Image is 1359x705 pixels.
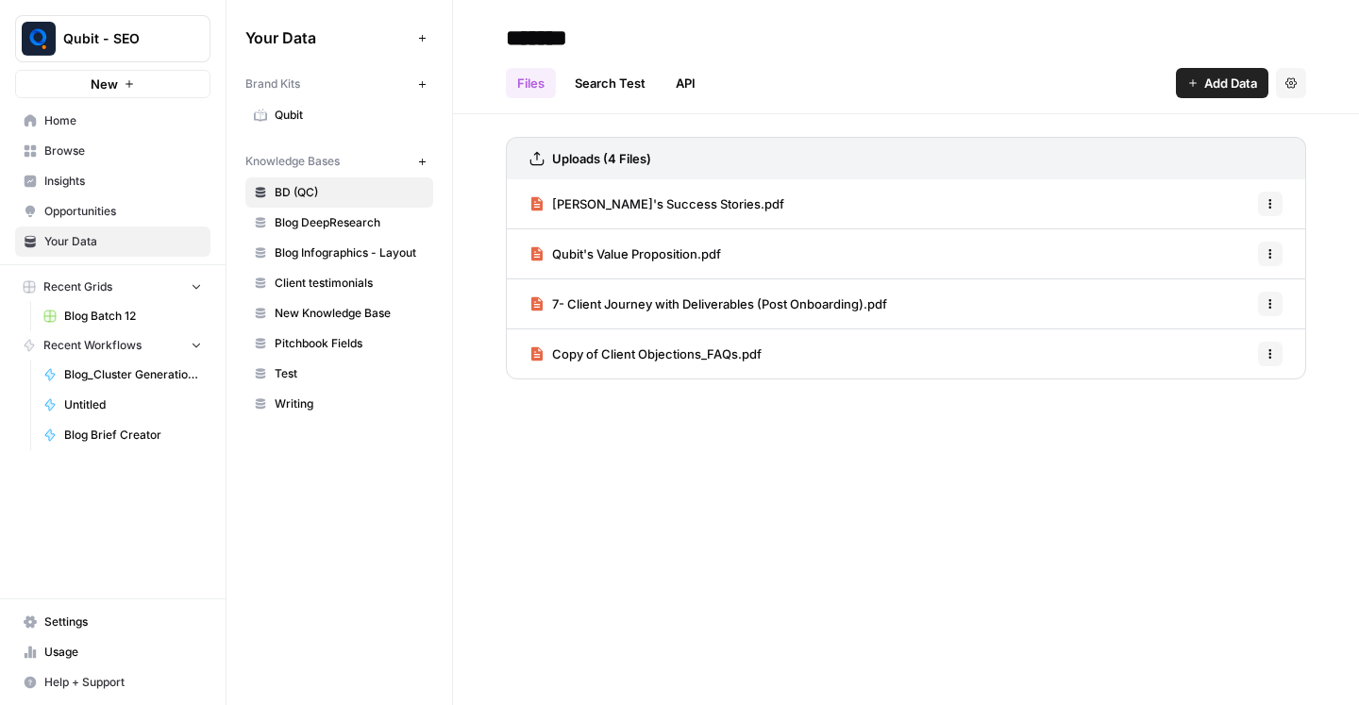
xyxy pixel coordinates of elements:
[15,273,210,301] button: Recent Grids
[275,305,425,322] span: New Knowledge Base
[529,138,651,179] a: Uploads (4 Files)
[275,107,425,124] span: Qubit
[275,184,425,201] span: BD (QC)
[91,75,118,93] span: New
[245,26,411,49] span: Your Data
[506,68,556,98] a: Files
[35,420,210,450] a: Blog Brief Creator
[15,331,210,360] button: Recent Workflows
[275,365,425,382] span: Test
[275,275,425,292] span: Client testimonials
[529,179,784,228] a: [PERSON_NAME]'s Success Stories.pdf
[44,173,202,190] span: Insights
[44,644,202,661] span: Usage
[15,667,210,697] button: Help + Support
[64,427,202,444] span: Blog Brief Creator
[245,389,433,419] a: Writing
[15,607,210,637] a: Settings
[35,301,210,331] a: Blog Batch 12
[44,613,202,630] span: Settings
[245,328,433,359] a: Pitchbook Fields
[245,153,340,170] span: Knowledge Bases
[15,227,210,257] a: Your Data
[245,268,433,298] a: Client testimonials
[245,208,433,238] a: Blog DeepResearch
[275,395,425,412] span: Writing
[15,70,210,98] button: New
[35,390,210,420] a: Untitled
[245,298,433,328] a: New Knowledge Base
[44,112,202,129] span: Home
[245,177,433,208] a: BD (QC)
[64,366,202,383] span: Blog_Cluster Generation V3a1 with WP Integration [Live site]
[15,136,210,166] a: Browse
[15,196,210,227] a: Opportunities
[664,68,707,98] a: API
[15,637,210,667] a: Usage
[552,244,721,263] span: Qubit's Value Proposition.pdf
[275,214,425,231] span: Blog DeepResearch
[15,106,210,136] a: Home
[1176,68,1268,98] button: Add Data
[1204,74,1257,92] span: Add Data
[529,279,887,328] a: 7- Client Journey with Deliverables (Post Onboarding).pdf
[245,359,433,389] a: Test
[245,238,433,268] a: Blog Infographics - Layout
[529,329,762,378] a: Copy of Client Objections_FAQs.pdf
[15,166,210,196] a: Insights
[64,396,202,413] span: Untitled
[22,22,56,56] img: Qubit - SEO Logo
[529,229,721,278] a: Qubit's Value Proposition.pdf
[275,244,425,261] span: Blog Infographics - Layout
[245,76,300,92] span: Brand Kits
[63,29,177,48] span: Qubit - SEO
[35,360,210,390] a: Blog_Cluster Generation V3a1 with WP Integration [Live site]
[552,149,651,168] h3: Uploads (4 Files)
[275,335,425,352] span: Pitchbook Fields
[44,203,202,220] span: Opportunities
[43,278,112,295] span: Recent Grids
[552,194,784,213] span: [PERSON_NAME]'s Success Stories.pdf
[44,143,202,159] span: Browse
[552,344,762,363] span: Copy of Client Objections_FAQs.pdf
[245,100,433,130] a: Qubit
[44,233,202,250] span: Your Data
[15,15,210,62] button: Workspace: Qubit - SEO
[43,337,142,354] span: Recent Workflows
[552,294,887,313] span: 7- Client Journey with Deliverables (Post Onboarding).pdf
[44,674,202,691] span: Help + Support
[64,308,202,325] span: Blog Batch 12
[563,68,657,98] a: Search Test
